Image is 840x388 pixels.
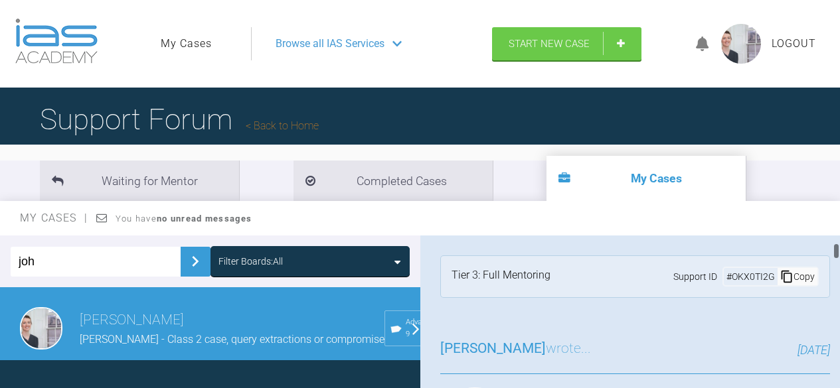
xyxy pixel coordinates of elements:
a: My Cases [161,35,212,52]
a: Logout [772,35,816,52]
span: [PERSON_NAME] - Class 2 case, query extractions or compromise [80,333,384,346]
li: My Cases [546,156,746,201]
strong: no unread messages [157,214,252,224]
span: [DATE] [798,343,830,357]
span: Start New Case [509,38,590,50]
img: chevronRight.28bd32b0.svg [185,251,206,272]
div: # OKX0TI2G [724,269,778,284]
span: Advanced 9 [406,316,439,340]
li: Waiting for Mentor [40,161,239,201]
span: You have [116,214,252,224]
img: profile.png [721,24,761,64]
a: Start New Case [492,27,641,60]
input: Enter Case ID or Title [11,247,181,277]
span: [PERSON_NAME] [440,340,546,356]
span: Support ID [673,269,717,284]
h3: wrote... [440,338,591,360]
span: Browse all IAS Services [276,35,384,52]
h1: Support Forum [40,96,319,143]
img: laura burns [20,307,62,350]
span: My Cases [20,212,88,224]
div: Filter Boards: All [218,254,283,269]
li: Completed Cases [294,161,493,201]
div: Copy [778,268,817,285]
a: Back to Home [246,119,319,132]
h3: [PERSON_NAME] [80,309,384,332]
img: logo-light.3e3ef733.png [15,19,98,64]
div: Tier 3: Full Mentoring [452,267,550,287]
